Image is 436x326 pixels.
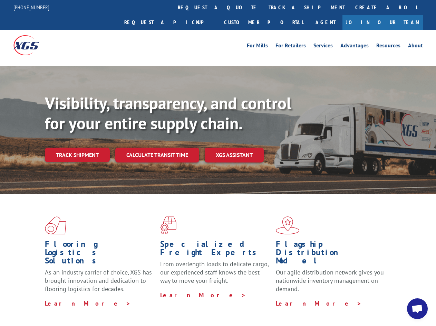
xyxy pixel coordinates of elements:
a: Calculate transit time [115,148,199,162]
img: xgs-icon-flagship-distribution-model-red [276,216,300,234]
a: Resources [376,43,400,50]
b: Visibility, transparency, and control for your entire supply chain. [45,92,291,134]
div: Open chat [407,298,428,319]
a: Learn More > [276,299,362,307]
a: For Retailers [275,43,306,50]
a: Request a pickup [119,15,219,30]
a: Customer Portal [219,15,309,30]
span: As an industry carrier of choice, XGS has brought innovation and dedication to flooring logistics... [45,268,152,293]
h1: Specialized Freight Experts [160,240,270,260]
a: About [408,43,423,50]
a: [PHONE_NUMBER] [13,4,49,11]
span: Our agile distribution network gives you nationwide inventory management on demand. [276,268,384,293]
a: XGS ASSISTANT [205,148,264,162]
a: Track shipment [45,148,110,162]
p: From overlength loads to delicate cargo, our experienced staff knows the best way to move your fr... [160,260,270,291]
a: Learn More > [45,299,131,307]
a: Join Our Team [342,15,423,30]
img: xgs-icon-total-supply-chain-intelligence-red [45,216,66,234]
h1: Flooring Logistics Solutions [45,240,155,268]
img: xgs-icon-focused-on-flooring-red [160,216,176,234]
h1: Flagship Distribution Model [276,240,386,268]
a: Services [313,43,333,50]
a: Advantages [340,43,369,50]
a: Learn More > [160,291,246,299]
a: For Mills [247,43,268,50]
a: Agent [309,15,342,30]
